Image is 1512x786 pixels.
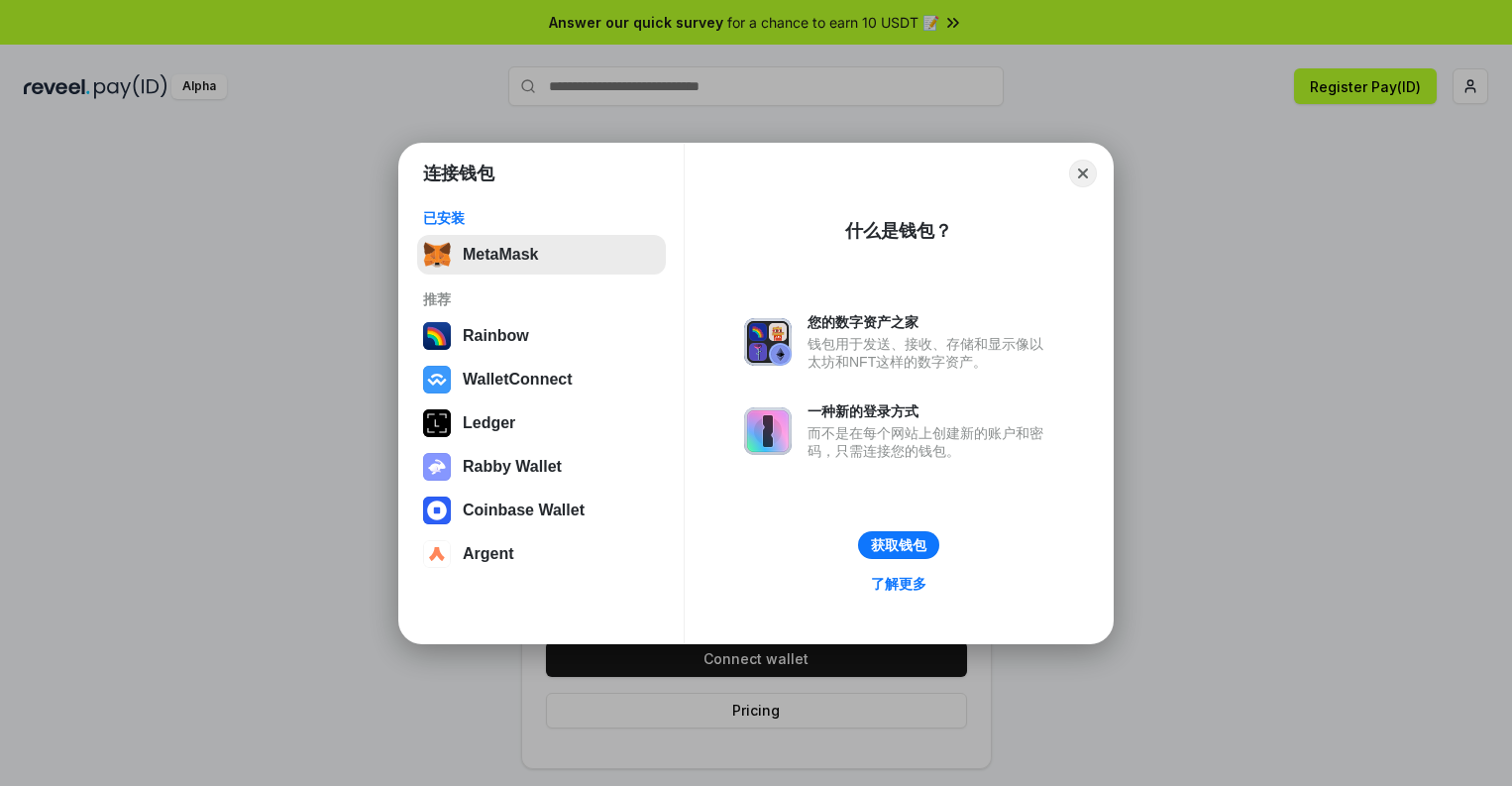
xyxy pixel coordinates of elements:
div: 您的数字资产之家 [808,313,1053,331]
button: MetaMask [417,235,666,275]
button: Close [1069,160,1097,187]
button: Rabby Wallet [417,447,666,487]
button: 获取钱包 [858,531,939,559]
img: svg+xml,%3Csvg%20xmlns%3D%22http%3A%2F%2Fwww.w3.org%2F2000%2Fsvg%22%20fill%3D%22none%22%20viewBox... [744,407,792,455]
img: svg+xml,%3Csvg%20width%3D%2228%22%20height%3D%2228%22%20viewBox%3D%220%200%2028%2028%22%20fill%3D... [423,366,451,393]
img: svg+xml,%3Csvg%20xmlns%3D%22http%3A%2F%2Fwww.w3.org%2F2000%2Fsvg%22%20fill%3D%22none%22%20viewBox... [744,318,792,366]
button: Argent [417,534,666,574]
div: 推荐 [423,290,660,308]
div: 了解更多 [871,575,926,593]
div: WalletConnect [463,371,573,389]
div: 一种新的登录方式 [808,402,1053,420]
div: Ledger [463,414,515,432]
div: 什么是钱包？ [845,219,952,243]
img: svg+xml,%3Csvg%20xmlns%3D%22http%3A%2F%2Fwww.w3.org%2F2000%2Fsvg%22%20width%3D%2228%22%20height%3... [423,409,451,437]
button: Rainbow [417,316,666,356]
div: 而不是在每个网站上创建新的账户和密码，只需连接您的钱包。 [808,424,1053,460]
div: Coinbase Wallet [463,502,585,519]
img: svg+xml,%3Csvg%20xmlns%3D%22http%3A%2F%2Fwww.w3.org%2F2000%2Fsvg%22%20fill%3D%22none%22%20viewBox... [423,453,451,481]
div: Argent [463,545,514,563]
a: 了解更多 [859,571,938,597]
button: Coinbase Wallet [417,491,666,530]
button: Ledger [417,403,666,443]
div: 钱包用于发送、接收、存储和显示像以太坊和NFT这样的数字资产。 [808,335,1053,371]
div: 已安装 [423,209,660,227]
h1: 连接钱包 [423,162,494,185]
div: Rabby Wallet [463,458,562,476]
img: svg+xml,%3Csvg%20width%3D%22120%22%20height%3D%22120%22%20viewBox%3D%220%200%20120%20120%22%20fil... [423,322,451,350]
div: 获取钱包 [871,536,926,554]
img: svg+xml,%3Csvg%20width%3D%2228%22%20height%3D%2228%22%20viewBox%3D%220%200%2028%2028%22%20fill%3D... [423,540,451,568]
div: Rainbow [463,327,529,345]
img: svg+xml,%3Csvg%20fill%3D%22none%22%20height%3D%2233%22%20viewBox%3D%220%200%2035%2033%22%20width%... [423,241,451,269]
div: MetaMask [463,246,538,264]
img: svg+xml,%3Csvg%20width%3D%2228%22%20height%3D%2228%22%20viewBox%3D%220%200%2028%2028%22%20fill%3D... [423,497,451,524]
button: WalletConnect [417,360,666,399]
